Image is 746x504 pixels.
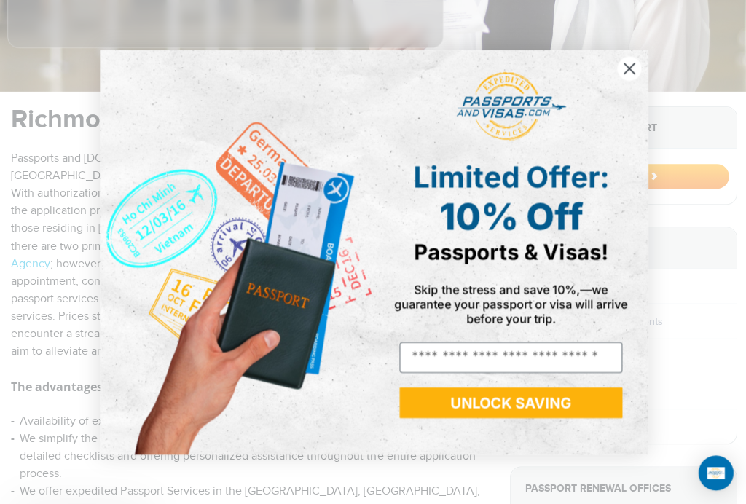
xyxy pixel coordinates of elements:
[615,56,640,82] button: Close dialog
[412,159,608,194] span: Limited Offer:
[455,72,565,141] img: passports and visas
[100,50,373,453] img: de9cda0d-0715-46ca-9a25-073762a91ba7.png
[393,282,626,326] span: Skip the stress and save 10%,—we guarantee your passport or visa will arrive before your trip.
[413,239,607,264] span: Passports & Visas!
[696,454,731,489] div: Open Intercom Messenger
[439,194,581,238] span: 10% Off
[398,387,621,417] button: UNLOCK SAVING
